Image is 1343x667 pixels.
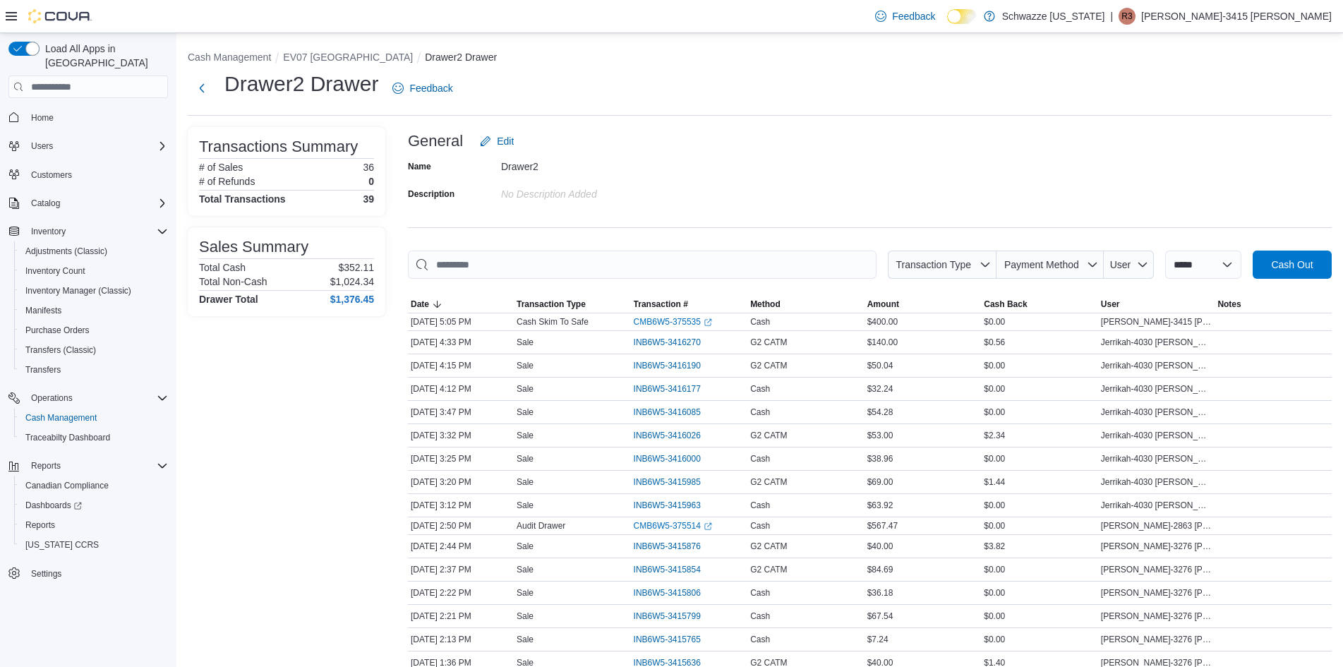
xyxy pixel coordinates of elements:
[1101,587,1212,599] span: [PERSON_NAME]-3276 [PERSON_NAME]
[750,430,787,441] span: G2 CATM
[981,538,1098,555] div: $3.82
[634,427,715,444] button: INB6W5-3416026
[750,476,787,488] span: G2 CATM
[20,243,168,260] span: Adjustments (Classic)
[634,453,701,464] span: INB6W5-3416000
[25,565,67,582] a: Settings
[1101,500,1212,511] span: Jerrikah-4030 [PERSON_NAME]
[408,251,877,279] input: This is a search bar. As you type, the results lower in the page will automatically filter.
[865,296,982,313] button: Amount
[497,134,514,148] span: Edit
[634,430,701,441] span: INB6W5-3416026
[517,360,534,371] p: Sale
[25,285,131,296] span: Inventory Manager (Classic)
[25,565,168,582] span: Settings
[20,263,168,280] span: Inventory Count
[947,9,977,24] input: Dark Mode
[1101,407,1212,418] span: Jerrikah-4030 [PERSON_NAME]
[750,337,787,348] span: G2 CATM
[25,344,96,356] span: Transfers (Classic)
[8,101,168,620] nav: Complex example
[517,316,589,328] p: Cash Skim To Safe
[25,138,59,155] button: Users
[14,535,174,555] button: [US_STATE] CCRS
[517,634,534,645] p: Sale
[867,587,893,599] span: $36.18
[981,474,1098,491] div: $1.44
[408,380,514,397] div: [DATE] 4:12 PM
[14,320,174,340] button: Purchase Orders
[25,138,168,155] span: Users
[704,522,712,531] svg: External link
[634,561,715,578] button: INB6W5-3415854
[867,634,889,645] span: $7.24
[25,480,109,491] span: Canadian Compliance
[867,520,898,531] span: $567.47
[634,404,715,421] button: INB6W5-3416085
[750,564,787,575] span: G2 CATM
[14,340,174,360] button: Transfers (Classic)
[634,497,715,514] button: INB6W5-3415963
[31,112,54,124] span: Home
[25,246,107,257] span: Adjustments (Classic)
[1215,296,1332,313] button: Notes
[634,608,715,625] button: INB6W5-3415799
[634,476,701,488] span: INB6W5-3415985
[199,138,358,155] h3: Transactions Summary
[25,325,90,336] span: Purchase Orders
[3,136,174,156] button: Users
[14,495,174,515] a: Dashboards
[634,564,701,575] span: INB6W5-3415854
[199,276,267,287] h6: Total Non-Cash
[517,299,586,310] span: Transaction Type
[981,357,1098,374] div: $0.00
[25,109,59,126] a: Home
[867,383,893,395] span: $32.24
[14,408,174,428] button: Cash Management
[634,316,712,328] a: CMB6W5-375535External link
[408,497,514,514] div: [DATE] 3:12 PM
[411,299,429,310] span: Date
[199,162,243,173] h6: # of Sales
[25,539,99,551] span: [US_STATE] CCRS
[20,263,91,280] a: Inventory Count
[25,412,97,423] span: Cash Management
[20,302,168,319] span: Manifests
[981,497,1098,514] div: $0.00
[747,296,865,313] button: Method
[25,265,85,277] span: Inventory Count
[3,388,174,408] button: Operations
[25,166,168,184] span: Customers
[25,457,168,474] span: Reports
[517,383,534,395] p: Sale
[20,243,113,260] a: Adjustments (Classic)
[408,517,514,534] div: [DATE] 2:50 PM
[1101,360,1212,371] span: Jerrikah-4030 [PERSON_NAME]
[634,520,712,531] a: CMB6W5-375514External link
[25,195,168,212] span: Catalog
[25,195,66,212] button: Catalog
[14,476,174,495] button: Canadian Compliance
[1253,251,1332,279] button: Cash Out
[869,2,941,30] a: Feedback
[199,262,246,273] h6: Total Cash
[20,536,104,553] a: [US_STATE] CCRS
[1101,316,1212,328] span: [PERSON_NAME]-3415 [PERSON_NAME]
[31,140,53,152] span: Users
[31,226,66,237] span: Inventory
[14,428,174,447] button: Traceabilty Dashboard
[20,497,88,514] a: Dashboards
[387,74,458,102] a: Feedback
[25,457,66,474] button: Reports
[20,361,168,378] span: Transfers
[867,500,893,511] span: $63.92
[996,251,1104,279] button: Payment Method
[31,169,72,181] span: Customers
[634,538,715,555] button: INB6W5-3415876
[517,337,534,348] p: Sale
[896,259,971,270] span: Transaction Type
[750,299,781,310] span: Method
[517,611,534,622] p: Sale
[199,193,286,205] h4: Total Transactions
[408,631,514,648] div: [DATE] 2:13 PM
